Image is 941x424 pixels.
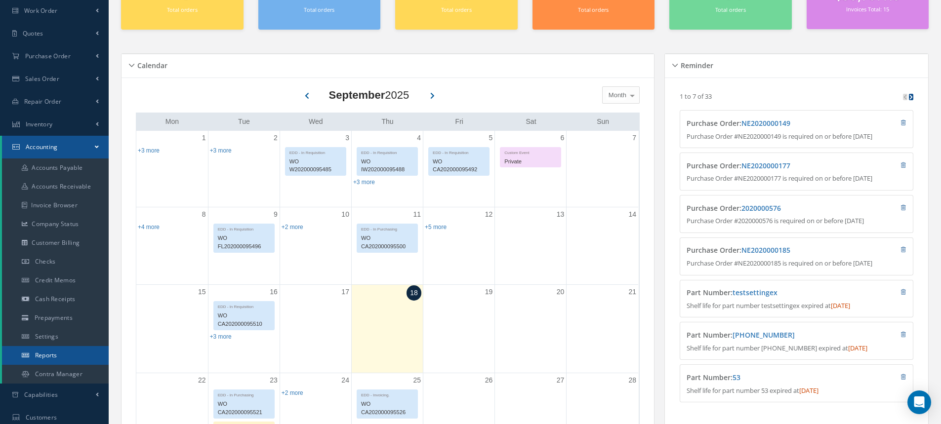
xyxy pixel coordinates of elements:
[687,259,906,269] p: Purchase Order #NE2020000185 is required on or before [DATE]
[357,148,417,156] div: EDD - In Requisition
[35,370,82,378] span: Contra Manager
[567,207,638,285] td: September 14, 2025
[280,285,351,373] td: September 17, 2025
[2,365,109,384] a: Contra Manager
[200,131,208,145] a: September 1, 2025
[483,373,495,387] a: September 26, 2025
[35,276,76,284] span: Credit Memos
[138,147,160,154] a: Show 3 more events
[739,161,790,170] span: :
[351,131,423,207] td: September 4, 2025
[339,207,351,222] a: September 10, 2025
[626,207,638,222] a: September 14, 2025
[425,224,447,231] a: Show 5 more events
[272,131,280,145] a: September 2, 2025
[272,207,280,222] a: September 9, 2025
[214,398,274,418] div: WO CA202000095521
[136,207,208,285] td: September 8, 2025
[687,246,848,255] h4: Purchase Order
[136,131,208,207] td: September 1, 2025
[606,90,626,100] span: Month
[687,344,906,353] p: Shelf life for part number [PHONE_NUMBER] expired at
[524,116,538,128] a: Saturday
[282,224,303,231] a: Show 2 more events
[167,6,198,13] small: Total orders
[441,6,472,13] small: Total orders
[210,147,232,154] a: Show 3 more events
[487,131,494,145] a: September 5, 2025
[214,390,274,398] div: EDD - In Purchasing
[831,301,850,310] span: [DATE]
[429,156,489,176] div: WO CA202000095492
[304,6,334,13] small: Total orders
[407,285,421,301] a: September 18, 2025
[24,390,58,399] span: Capabilities
[164,116,181,128] a: Monday
[357,224,417,232] div: EDD - In Purchasing
[138,224,160,231] a: Show 4 more events
[500,148,561,156] div: Custom Event
[739,118,790,128] span: :
[731,373,740,382] span: :
[357,156,417,176] div: WO IW202000095488
[2,215,109,233] a: Company Status
[268,373,280,387] a: September 23, 2025
[731,288,777,297] span: :
[680,92,712,101] p: 1 to 7 of 33
[453,116,465,128] a: Friday
[26,143,58,151] span: Accounting
[2,346,109,365] a: Reports
[35,295,76,303] span: Cash Receipts
[280,207,351,285] td: September 10, 2025
[25,75,59,83] span: Sales Order
[559,131,567,145] a: September 6, 2025
[286,148,346,156] div: EDD - In Requisition
[196,373,208,387] a: September 22, 2025
[208,285,280,373] td: September 16, 2025
[687,119,848,128] h4: Purchase Order
[2,196,109,215] a: Invoice Browser
[626,285,638,299] a: September 21, 2025
[208,131,280,207] td: September 2, 2025
[687,204,848,213] h4: Purchase Order
[236,116,252,128] a: Tuesday
[2,252,109,271] a: Checks
[555,285,567,299] a: September 20, 2025
[411,373,423,387] a: September 25, 2025
[329,87,409,103] div: 2025
[578,6,609,13] small: Total orders
[731,330,795,340] span: :
[687,331,848,340] h4: Part Number
[379,116,395,128] a: Thursday
[415,131,423,145] a: September 4, 2025
[134,58,167,70] h5: Calendar
[630,131,638,145] a: September 7, 2025
[339,373,351,387] a: September 24, 2025
[268,285,280,299] a: September 16, 2025
[35,351,57,359] span: Reports
[200,207,208,222] a: September 8, 2025
[715,6,746,13] small: Total orders
[555,373,567,387] a: September 27, 2025
[357,232,417,252] div: WO CA202000095500
[282,389,303,396] a: Show 2 more events
[214,302,274,310] div: EDD - In Requisition
[411,207,423,222] a: September 11, 2025
[429,148,489,156] div: EDD - In Requisition
[423,131,495,207] td: September 5, 2025
[35,313,73,322] span: Prepayments
[741,203,781,213] a: 2020000576
[848,344,867,352] span: [DATE]
[483,285,495,299] a: September 19, 2025
[214,232,274,252] div: WO FL202000095496
[357,390,417,398] div: EDD - Invoicing.
[35,332,58,341] span: Settings
[24,6,58,15] span: Work Order
[687,216,906,226] p: Purchase Order #2020000576 is required on or before [DATE]
[733,373,740,382] a: 53
[595,116,611,128] a: Sunday
[555,207,567,222] a: September 13, 2025
[2,136,109,158] a: Accounting
[2,327,109,346] a: Settings
[280,131,351,207] td: September 3, 2025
